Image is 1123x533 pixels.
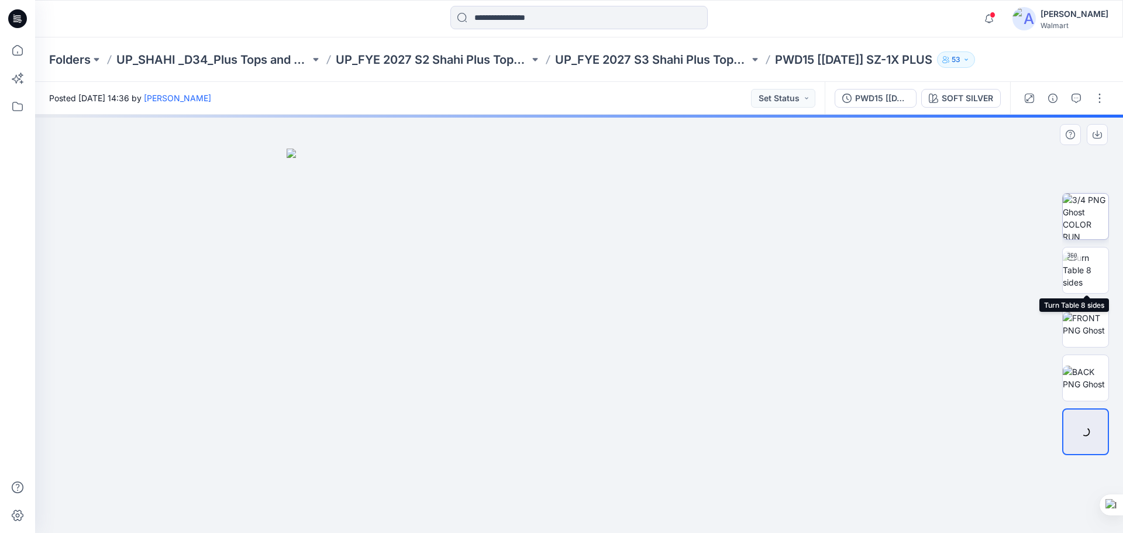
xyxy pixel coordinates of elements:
[144,93,211,103] a: [PERSON_NAME]
[336,51,529,68] a: UP_FYE 2027 S2 Shahi Plus Tops and Dress
[937,51,975,68] button: 53
[1063,252,1108,288] img: Turn Table 8 sides
[49,92,211,104] span: Posted [DATE] 14:36 by
[921,89,1001,108] button: SOFT SILVER
[1043,89,1062,108] button: Details
[1041,7,1108,21] div: [PERSON_NAME]
[1063,366,1108,390] img: BACK PNG Ghost
[952,53,960,66] p: 53
[1041,21,1108,30] div: Walmart
[116,51,310,68] a: UP_SHAHI _D34_Plus Tops and Dresses
[775,51,932,68] p: PWD15 [[DATE]] SZ-1X PLUS
[49,51,91,68] a: Folders
[855,92,909,105] div: PWD15 [[DATE]] SZ-1X PLUS
[942,92,993,105] div: SOFT SILVER
[1063,194,1108,239] img: 3/4 PNG Ghost COLOR RUN
[1063,312,1108,336] img: FRONT PNG Ghost
[1012,7,1036,30] img: avatar
[555,51,749,68] a: UP_FYE 2027 S3 Shahi Plus Tops and Dress
[835,89,917,108] button: PWD15 [[DATE]] SZ-1X PLUS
